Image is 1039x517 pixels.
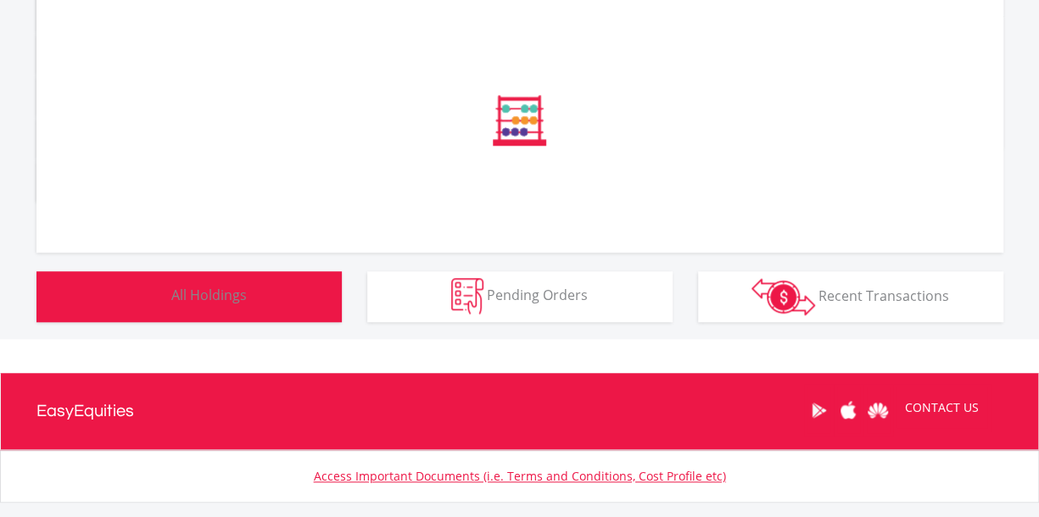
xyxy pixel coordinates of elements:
a: Access Important Documents (i.e. Terms and Conditions, Cost Profile etc) [314,468,726,484]
a: EasyEquities [36,373,134,449]
button: Pending Orders [367,271,673,322]
a: Huawei [863,384,893,436]
img: holdings-wht.png [131,278,168,314]
span: All Holdings [171,286,247,304]
a: Apple [834,384,863,436]
button: Recent Transactions [698,271,1003,322]
a: CONTACT US [893,384,991,431]
a: Google Play [804,384,834,436]
span: Pending Orders [487,286,588,304]
img: pending_instructions-wht.png [451,278,483,314]
span: Recent Transactions [818,286,949,304]
img: transactions-zar-wht.png [751,278,815,315]
button: All Holdings [36,271,342,322]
